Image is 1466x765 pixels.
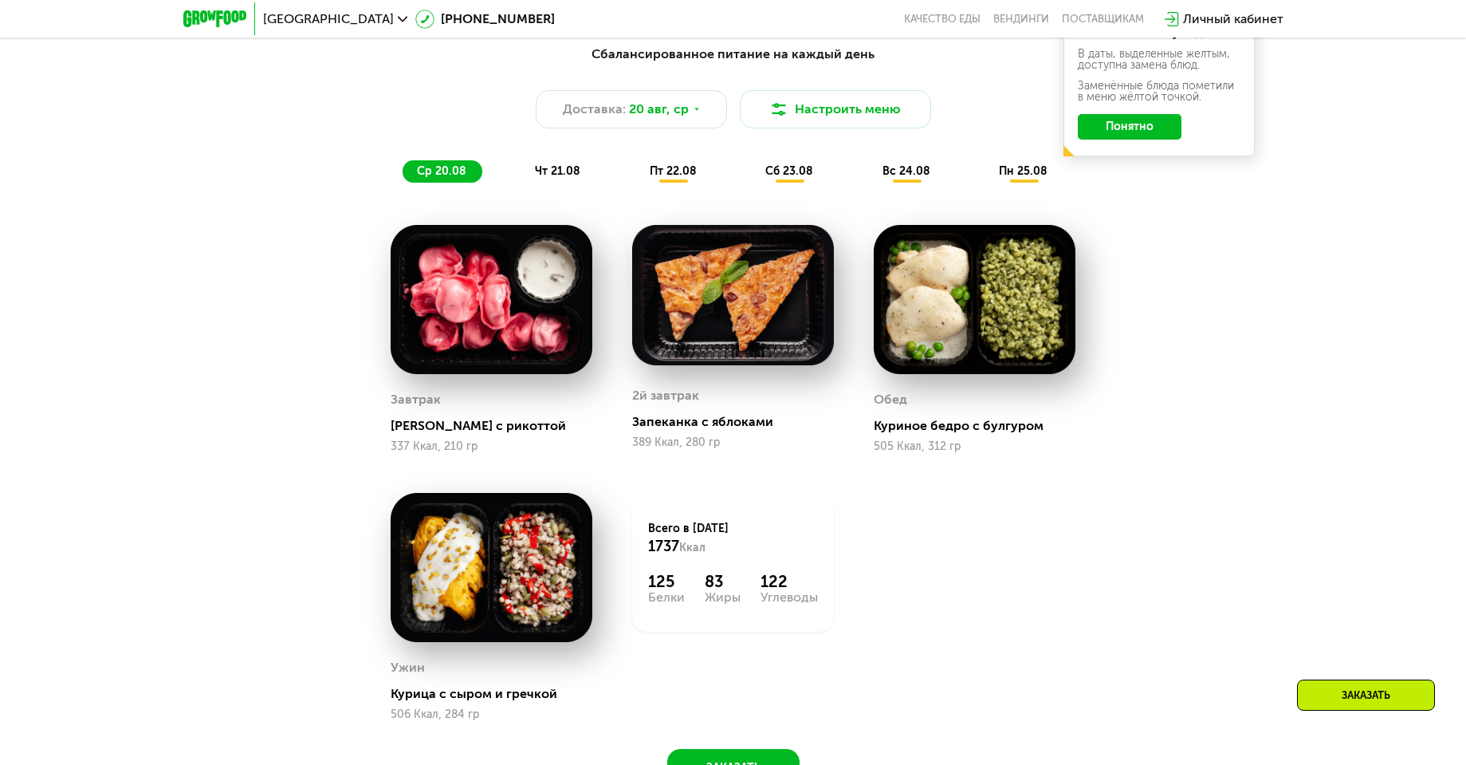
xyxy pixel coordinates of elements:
[999,164,1047,178] span: пн 25.08
[1078,49,1240,71] div: В даты, выделенные желтым, доступна замена блюд.
[874,388,907,412] div: Обед
[1062,13,1144,26] div: поставщикам
[629,100,689,119] span: 20 авг, ср
[1183,10,1283,29] div: Личный кабинет
[874,440,1075,453] div: 505 Ккал, 312 гр
[761,591,818,604] div: Углеводы
[740,90,931,128] button: Настроить меню
[1297,680,1435,711] div: Заказать
[391,686,605,702] div: Курица с сыром и гречкой
[632,436,834,449] div: 389 Ккал, 280 гр
[648,521,818,556] div: Всего в [DATE]
[391,418,605,434] div: [PERSON_NAME] с рикоттой
[882,164,930,178] span: вс 24.08
[904,13,981,26] a: Качество еды
[391,388,441,412] div: Завтрак
[1078,81,1240,103] div: Заменённые блюда пометили в меню жёлтой точкой.
[648,572,685,591] div: 125
[391,440,592,453] div: 337 Ккал, 210 гр
[632,384,699,408] div: 2й завтрак
[1078,114,1181,140] button: Понятно
[650,164,697,178] span: пт 22.08
[391,656,425,680] div: Ужин
[761,572,818,591] div: 122
[993,13,1049,26] a: Вендинги
[705,591,741,604] div: Жиры
[679,541,705,554] span: Ккал
[261,45,1205,65] div: Сбалансированное питание на каждый день
[765,164,813,178] span: сб 23.08
[417,164,466,178] span: ср 20.08
[1078,28,1240,39] div: Ваше меню на эту неделю
[705,572,741,591] div: 83
[874,418,1088,434] div: Куриное бедро с булгуром
[415,10,555,29] a: [PHONE_NUMBER]
[632,414,847,430] div: Запеканка с яблоками
[563,100,626,119] span: Доставка:
[263,13,394,26] span: [GEOGRAPHIC_DATA]
[648,591,685,604] div: Белки
[648,538,679,555] span: 1737
[391,708,592,721] div: 506 Ккал, 284 гр
[535,164,580,178] span: чт 21.08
